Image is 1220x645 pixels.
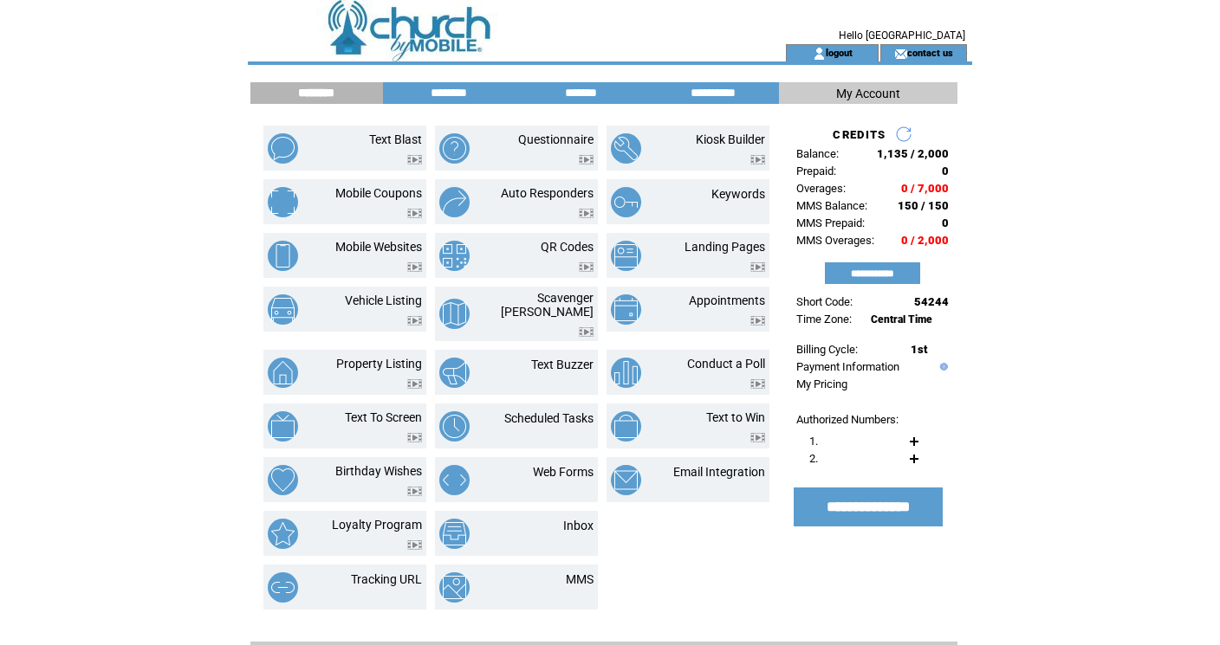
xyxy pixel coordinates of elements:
span: Balance: [796,147,839,160]
img: mobile-websites.png [268,241,298,271]
img: video.png [579,155,594,164]
img: scheduled-tasks.png [439,411,470,442]
img: video.png [579,327,594,337]
span: 1. [809,435,818,448]
a: Inbox [563,519,594,532]
img: help.gif [936,363,948,371]
a: Vehicle Listing [345,293,422,307]
img: video.png [407,540,422,550]
img: video.png [407,209,422,218]
a: Email Integration [673,465,765,479]
img: vehicle-listing.png [268,294,298,325]
img: web-forms.png [439,465,470,495]
img: mobile-coupons.png [268,187,298,217]
a: Text to Win [706,410,765,424]
img: video.png [750,155,765,164]
span: MMS Balance: [796,199,867,212]
img: video.png [407,316,422,326]
a: logout [826,47,853,58]
a: Scavenger [PERSON_NAME] [501,291,594,319]
img: property-listing.png [268,358,298,388]
img: video.png [750,379,765,389]
img: contact_us_icon.gif [894,47,907,61]
span: Central Time [871,313,932,326]
a: Tracking URL [351,572,422,586]
img: qr-codes.png [439,241,470,271]
span: 1st [911,343,927,356]
img: email-integration.png [611,465,641,495]
span: Hello [GEOGRAPHIC_DATA] [839,29,965,42]
a: contact us [907,47,953,58]
a: My Pricing [796,377,847,390]
img: text-to-win.png [611,411,641,442]
a: Kiosk Builder [696,132,765,146]
img: video.png [407,433,422,442]
img: video.png [750,262,765,272]
a: Landing Pages [685,240,765,254]
img: text-buzzer.png [439,358,470,388]
span: 1,135 / 2,000 [877,147,949,160]
img: video.png [579,262,594,272]
img: keywords.png [611,187,641,217]
img: text-to-screen.png [268,411,298,442]
img: questionnaire.png [439,133,470,164]
span: 150 / 150 [898,199,949,212]
a: Auto Responders [501,186,594,200]
img: kiosk-builder.png [611,133,641,164]
span: My Account [836,87,900,100]
span: Prepaid: [796,164,836,177]
img: loyalty-program.png [268,519,298,549]
a: Mobile Websites [335,240,422,254]
img: mms.png [439,572,470,603]
a: Text Buzzer [531,358,594,371]
img: video.png [407,155,422,164]
a: MMS [566,572,594,586]
span: 0 / 7,000 [901,182,949,195]
a: Appointments [689,293,765,307]
span: MMS Prepaid: [796,216,865,229]
img: auto-responders.png [439,187,470,217]
img: video.png [579,209,594,218]
img: video.png [407,262,422,272]
img: video.png [750,316,765,326]
a: Keywords [711,187,765,201]
a: QR Codes [541,240,594,254]
a: Questionnaire [518,132,594,146]
span: Overages: [796,182,846,195]
img: account_icon.gif [813,47,826,61]
a: Birthday Wishes [335,464,422,478]
img: video.png [407,379,422,389]
a: Text Blast [369,132,422,146]
span: MMS Overages: [796,234,874,247]
span: Billing Cycle: [796,343,858,356]
span: 2. [809,452,818,465]
span: Time Zone: [796,313,852,326]
img: tracking-url.png [268,572,298,603]
span: Short Code: [796,295,853,308]
span: 0 / 2,000 [901,234,949,247]
img: birthday-wishes.png [268,465,298,495]
img: inbox.png [439,519,470,549]
a: Web Forms [533,465,594,479]
img: video.png [407,487,422,496]
img: appointments.png [611,294,641,325]
img: landing-pages.png [611,241,641,271]
span: Authorized Numbers: [796,413,899,426]
img: video.png [750,433,765,442]
img: conduct-a-poll.png [611,358,641,388]
span: 0 [942,216,949,229]
a: Conduct a Poll [687,357,765,371]
img: text-blast.png [268,133,298,164]
a: Payment Information [796,360,899,373]
span: 54244 [914,295,949,308]
a: Mobile Coupons [335,186,422,200]
img: scavenger-hunt.png [439,299,470,329]
a: Property Listing [336,357,422,371]
span: 0 [942,164,949,177]
a: Loyalty Program [332,518,422,532]
span: CREDITS [833,128,886,141]
a: Scheduled Tasks [504,411,594,425]
a: Text To Screen [345,410,422,424]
